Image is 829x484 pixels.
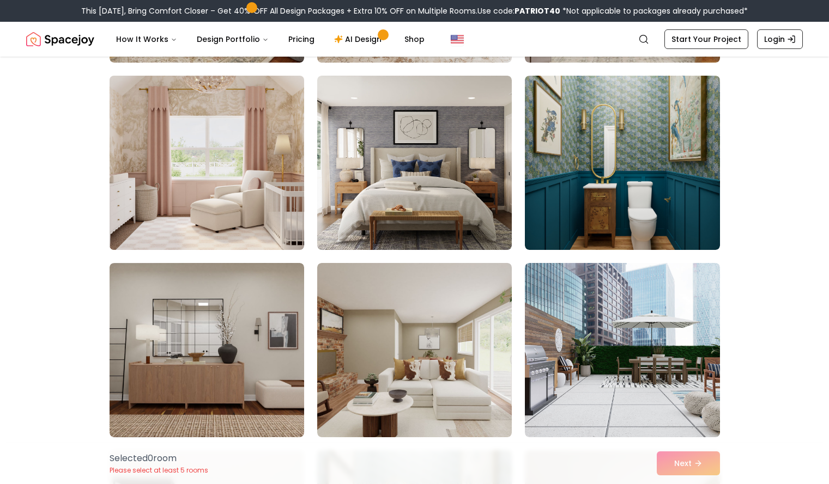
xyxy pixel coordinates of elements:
[515,5,560,16] b: PATRIOT40
[110,263,304,437] img: Room room-22
[757,29,803,49] a: Login
[280,28,323,50] a: Pricing
[396,28,433,50] a: Shop
[317,76,512,250] img: Room room-20
[107,28,186,50] button: How It Works
[451,33,464,46] img: United States
[26,22,803,57] nav: Global
[525,263,719,437] img: Room room-24
[560,5,748,16] span: *Not applicable to packages already purchased*
[107,28,433,50] nav: Main
[325,28,394,50] a: AI Design
[26,28,94,50] img: Spacejoy Logo
[477,5,560,16] span: Use code:
[26,28,94,50] a: Spacejoy
[105,71,309,254] img: Room room-19
[664,29,748,49] a: Start Your Project
[110,452,208,465] p: Selected 0 room
[110,466,208,475] p: Please select at least 5 rooms
[188,28,277,50] button: Design Portfolio
[525,76,719,250] img: Room room-21
[81,5,748,16] div: This [DATE], Bring Comfort Closer – Get 40% OFF All Design Packages + Extra 10% OFF on Multiple R...
[317,263,512,437] img: Room room-23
